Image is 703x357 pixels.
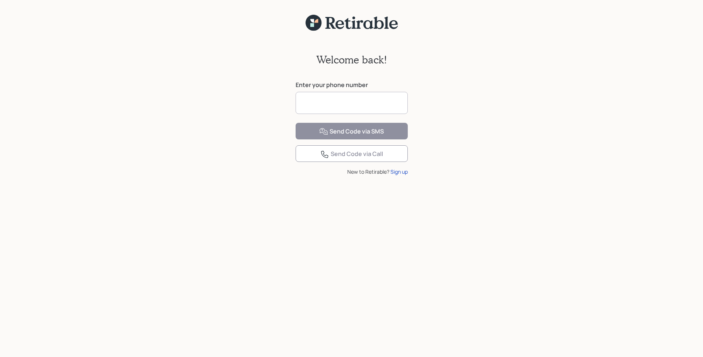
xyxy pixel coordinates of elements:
button: Send Code via Call [296,145,408,162]
div: Sign up [390,168,408,176]
div: New to Retirable? [296,168,408,176]
button: Send Code via SMS [296,123,408,139]
div: Send Code via Call [320,150,383,159]
h2: Welcome back! [316,53,387,66]
div: Send Code via SMS [319,127,384,136]
label: Enter your phone number [296,81,408,89]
